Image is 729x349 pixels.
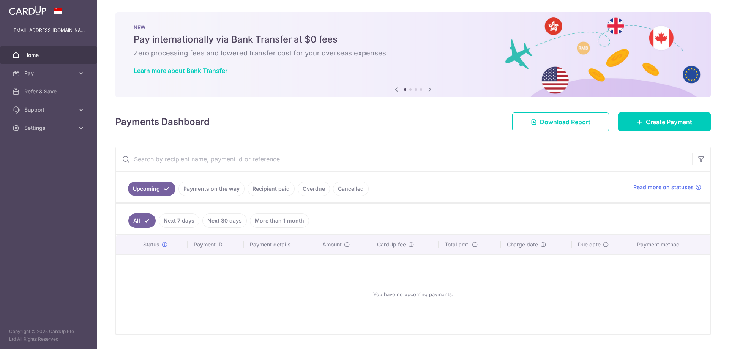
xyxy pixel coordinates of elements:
a: More than 1 month [250,213,309,228]
span: Due date [578,241,601,248]
a: Next 7 days [159,213,199,228]
a: Next 30 days [202,213,247,228]
a: Overdue [298,182,330,196]
img: Bank transfer banner [115,12,711,97]
h5: Pay internationally via Bank Transfer at $0 fees [134,33,693,46]
span: CardUp fee [377,241,406,248]
span: Pay [24,69,74,77]
span: Settings [24,124,74,132]
th: Payment details [244,235,317,254]
a: Payments on the way [178,182,245,196]
a: Learn more about Bank Transfer [134,67,227,74]
a: Recipient paid [248,182,295,196]
div: You have no upcoming payments. [125,261,701,328]
p: [EMAIL_ADDRESS][DOMAIN_NAME] [12,27,85,34]
a: Download Report [512,112,609,131]
span: Download Report [540,117,590,126]
span: Total amt. [445,241,470,248]
a: Read more on statuses [633,183,701,191]
img: CardUp [9,6,46,15]
span: Home [24,51,74,59]
a: Create Payment [618,112,711,131]
h6: Zero processing fees and lowered transfer cost for your overseas expenses [134,49,693,58]
span: Read more on statuses [633,183,694,191]
span: Charge date [507,241,538,248]
span: Status [143,241,159,248]
h4: Payments Dashboard [115,115,210,129]
p: NEW [134,24,693,30]
a: All [128,213,156,228]
a: Cancelled [333,182,369,196]
input: Search by recipient name, payment id or reference [116,147,692,171]
span: Amount [322,241,342,248]
a: Upcoming [128,182,175,196]
th: Payment method [631,235,710,254]
span: Create Payment [646,117,692,126]
span: Refer & Save [24,88,74,95]
span: Support [24,106,74,114]
th: Payment ID [188,235,244,254]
